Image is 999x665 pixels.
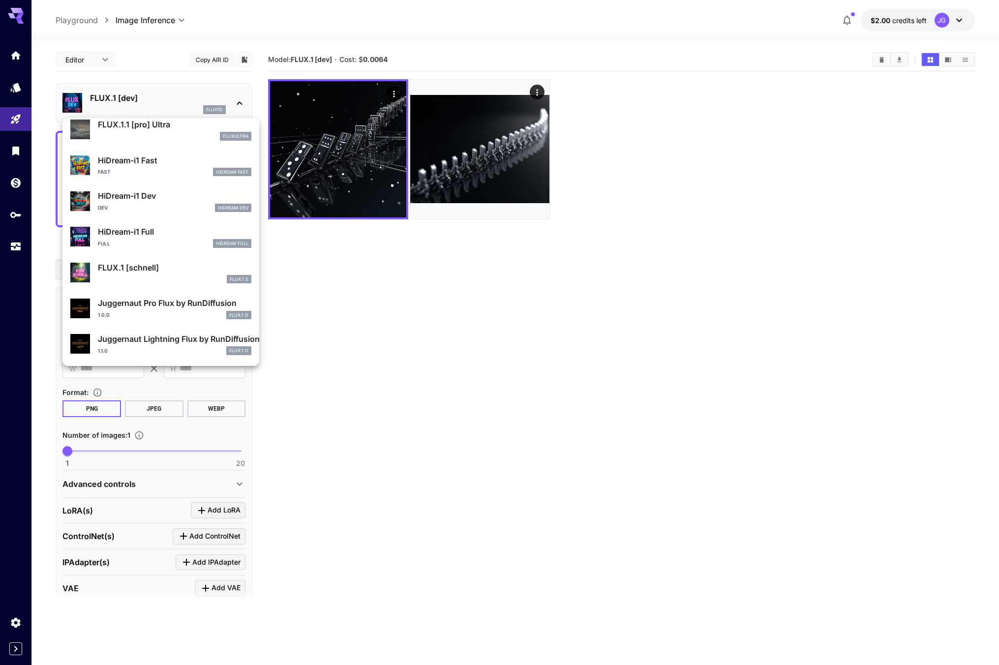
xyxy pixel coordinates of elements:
p: FLUX.1 D [229,312,248,319]
p: Dev [98,204,108,212]
p: 1.1.0 [98,347,108,355]
p: Full [98,240,110,247]
p: FLUX.1 S [230,276,248,283]
p: FLUX.1.1 [pro] Ultra [98,119,251,130]
div: HiDream-i1 FastFastHiDream Fast [70,151,251,181]
p: FLUX.1 [schnell] [98,262,251,273]
p: Juggernaut Lightning Flux by RunDiffusion [98,333,251,345]
div: HiDream-i1 DevDevHiDream Dev [70,186,251,216]
p: 1.0.0 [98,311,110,319]
p: HiDream Dev [218,205,248,212]
p: Fast [98,168,111,176]
div: Juggernaut Pro Flux by RunDiffusion1.0.0FLUX.1 D [70,293,251,323]
p: FLUX.1 D [229,347,248,354]
p: Juggernaut Pro Flux by RunDiffusion [98,297,251,309]
p: HiDream Full [216,240,248,247]
p: fluxultra [223,133,248,140]
p: HiDream Fast [216,169,248,176]
p: HiDream-i1 Dev [98,190,251,202]
div: FLUX.1.1 [pro] Ultrafluxultra [70,115,251,145]
div: HiDream-i1 FullFullHiDream Full [70,222,251,252]
div: Juggernaut Lightning Flux by RunDiffusion1.1.0FLUX.1 D [70,329,251,359]
p: HiDream-i1 Full [98,226,251,238]
div: FLUX.1 [schnell]FLUX.1 S [70,258,251,288]
p: HiDream-i1 Fast [98,154,251,166]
